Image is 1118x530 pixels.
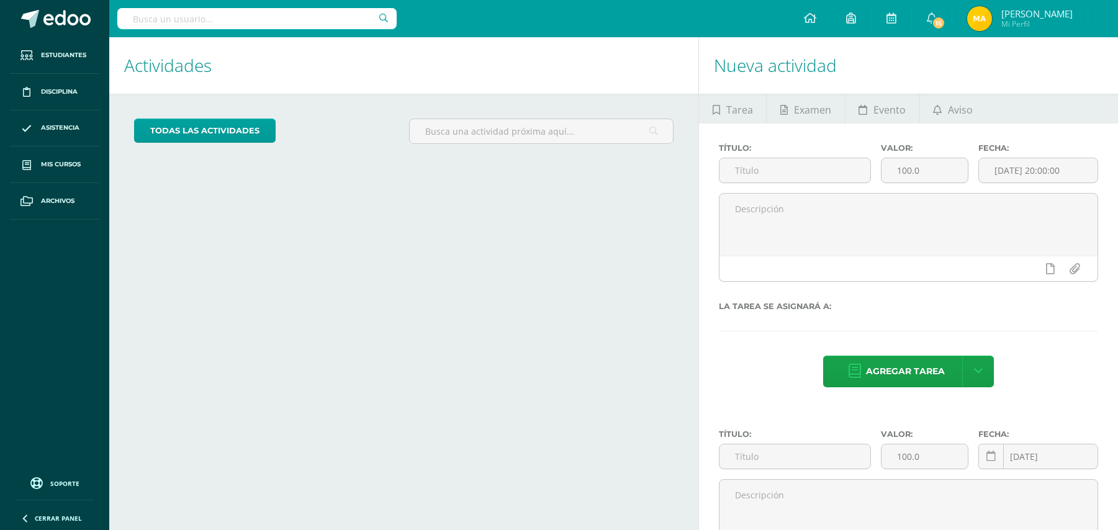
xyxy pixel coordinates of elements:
h1: Nueva actividad [714,37,1103,94]
span: Mis cursos [41,159,81,169]
span: 15 [932,16,945,30]
input: Título [719,158,870,182]
a: Mis cursos [10,146,99,183]
span: Examen [794,95,831,125]
label: Valor: [881,143,968,153]
label: Título: [719,429,871,439]
input: Puntos máximos [881,444,968,469]
img: 215b9c9539769b3c2cc1c8ca402366c2.png [967,6,992,31]
label: Fecha: [978,429,1098,439]
span: Mi Perfil [1001,19,1073,29]
a: Evento [845,94,919,124]
span: Asistencia [41,123,79,133]
a: Tarea [699,94,766,124]
a: todas las Actividades [134,119,276,143]
span: Soporte [50,479,79,488]
a: Disciplina [10,74,99,110]
input: Busca un usuario... [117,8,397,29]
a: Aviso [920,94,986,124]
h1: Actividades [124,37,683,94]
span: Tarea [726,95,753,125]
a: Soporte [15,474,94,491]
span: Agregar tarea [866,356,945,387]
input: Fecha de entrega [979,444,1098,469]
span: Evento [873,95,906,125]
input: Fecha de entrega [979,158,1098,182]
span: Cerrar panel [35,514,82,523]
span: Estudiantes [41,50,86,60]
a: Estudiantes [10,37,99,74]
a: Asistencia [10,110,99,147]
input: Título [719,444,870,469]
label: Valor: [881,429,968,439]
span: Archivos [41,196,74,206]
a: Archivos [10,183,99,220]
span: [PERSON_NAME] [1001,7,1073,20]
span: Disciplina [41,87,78,97]
label: Fecha: [978,143,1098,153]
label: Título: [719,143,871,153]
a: Examen [767,94,844,124]
span: Aviso [948,95,973,125]
input: Busca una actividad próxima aquí... [410,119,674,143]
label: La tarea se asignará a: [719,302,1098,311]
input: Puntos máximos [881,158,968,182]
